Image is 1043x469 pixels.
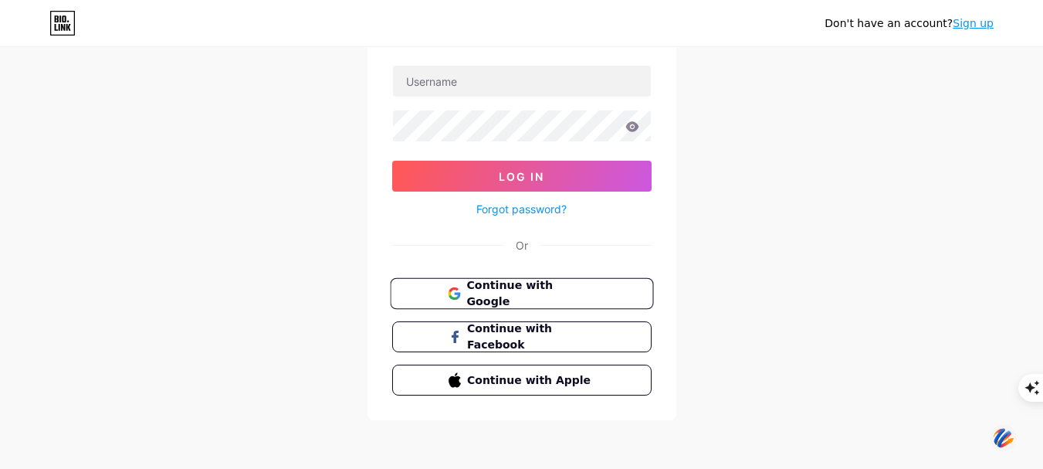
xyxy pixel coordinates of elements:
[953,17,994,29] a: Sign up
[499,170,544,183] span: Log In
[390,278,653,310] button: Continue with Google
[516,237,528,253] div: Or
[467,372,594,389] span: Continue with Apple
[392,278,652,309] a: Continue with Google
[392,365,652,396] button: Continue with Apple
[467,321,594,353] span: Continue with Facebook
[466,277,595,311] span: Continue with Google
[476,201,567,217] a: Forgot password?
[392,161,652,192] button: Log In
[825,15,994,32] div: Don't have an account?
[991,424,1017,453] img: svg+xml;base64,PHN2ZyB3aWR0aD0iNDQiIGhlaWdodD0iNDQiIHZpZXdCb3g9IjAgMCA0NCA0NCIgZmlsbD0ibm9uZSIgeG...
[393,66,651,97] input: Username
[392,321,652,352] button: Continue with Facebook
